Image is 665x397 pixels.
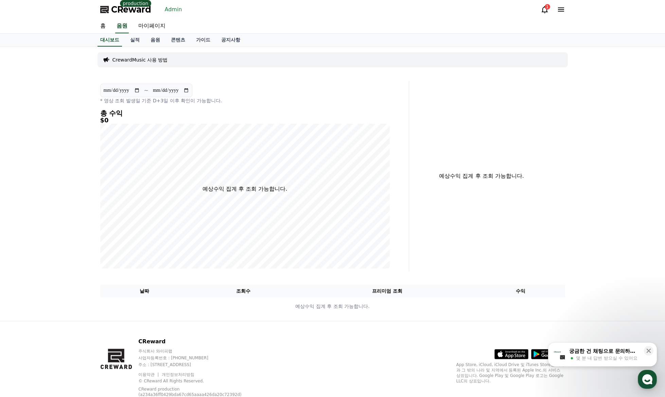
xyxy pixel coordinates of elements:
[138,338,258,346] p: CReward
[45,215,88,232] a: 대화
[545,4,550,10] div: 1
[2,215,45,232] a: 홈
[100,285,189,297] th: 날짜
[144,86,148,94] p: ~
[100,117,390,124] h5: $0
[189,285,298,297] th: 조회수
[62,226,70,231] span: 대화
[95,19,111,33] a: 홈
[111,4,151,15] span: CReward
[456,362,565,384] p: App Store, iCloud, iCloud Drive 및 iTunes Store는 미국과 그 밖의 나라 및 지역에서 등록된 Apple Inc.의 서비스 상표입니다. Goo...
[100,4,151,15] a: CReward
[165,34,191,47] a: 콘텐츠
[138,355,258,361] p: 사업자등록번호 : [PHONE_NUMBER]
[105,226,113,231] span: 설정
[415,172,549,180] p: 예상수익 집계 후 조회 가능합니다.
[21,226,25,231] span: 홈
[162,4,185,15] a: Admin
[298,285,476,297] th: 프리미엄 조회
[138,362,258,367] p: 주소 : [STREET_ADDRESS]
[88,215,130,232] a: 설정
[115,19,129,33] a: 음원
[476,285,565,297] th: 수익
[100,109,390,117] h4: 총 수익
[98,34,122,47] a: 대시보드
[138,372,160,377] a: 이용약관
[216,34,246,47] a: 공지사항
[100,97,390,104] p: * 영상 조회 발생일 기준 D+3일 이후 확인이 가능합니다.
[541,5,549,14] a: 1
[203,185,287,193] p: 예상수익 집계 후 조회 가능합니다.
[112,56,168,63] a: CrewardMusic 사용 방법
[162,372,194,377] a: 개인정보처리방침
[191,34,216,47] a: 가이드
[145,34,165,47] a: 음원
[138,348,258,354] p: 주식회사 와이피랩
[138,378,258,384] p: © CReward All Rights Reserved.
[133,19,171,33] a: 마이페이지
[125,34,145,47] a: 실적
[101,303,565,310] p: 예상수익 집계 후 조회 가능합니다.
